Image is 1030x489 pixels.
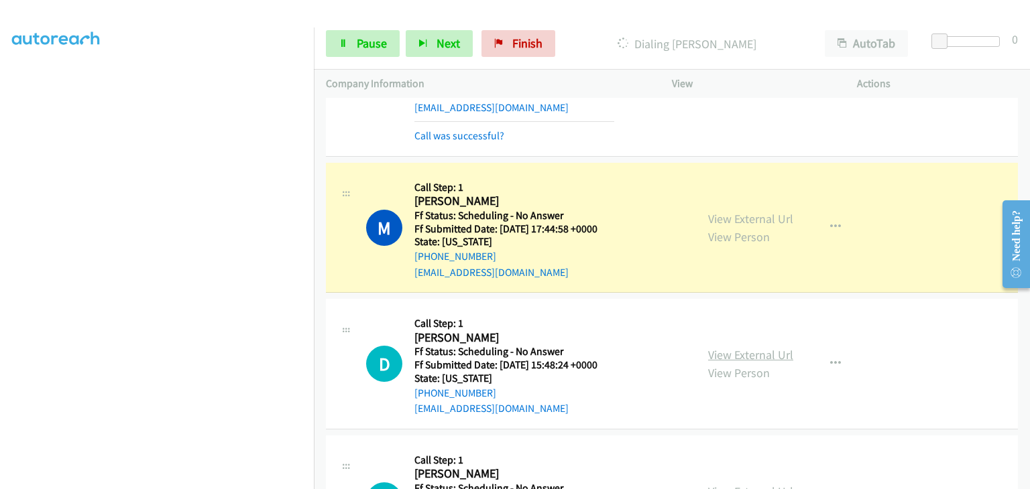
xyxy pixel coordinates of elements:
a: View External Url [708,211,793,226]
a: [PHONE_NUMBER] [414,250,496,263]
button: AutoTab [825,30,908,57]
h5: Call Step: 1 [414,453,614,467]
iframe: Resource Center [992,191,1030,297]
a: [EMAIL_ADDRESS][DOMAIN_NAME] [414,101,569,114]
a: Call was successful? [414,129,504,142]
a: View External Url [708,347,793,362]
h1: D [366,346,402,382]
a: [EMAIL_ADDRESS][DOMAIN_NAME] [414,266,569,279]
div: 0 [1012,30,1018,48]
p: View [672,76,833,92]
h5: Ff Status: Scheduling - No Answer [414,345,614,358]
span: Pause [357,36,387,51]
h2: [PERSON_NAME] [414,194,614,209]
h5: Ff Status: Scheduling - No Answer [414,209,614,222]
h5: State: [US_STATE] [414,235,614,249]
span: Next [437,36,460,51]
a: Finish [481,30,555,57]
p: Company Information [326,76,648,92]
a: [PHONE_NUMBER] [414,387,496,399]
div: Delay between calls (in seconds) [938,36,1000,47]
h2: [PERSON_NAME] [414,466,614,482]
h5: Ff Submitted Date: [DATE] 15:48:24 +0000 [414,358,614,372]
div: The call is yet to be attempted [366,346,402,382]
p: Dialing [PERSON_NAME] [573,35,801,53]
h5: Call Step: 1 [414,181,614,194]
p: Actions [857,76,1018,92]
h5: State: [US_STATE] [414,372,614,385]
a: View Person [708,229,770,244]
button: Next [406,30,473,57]
h5: Ff Submitted Date: [DATE] 17:44:58 +0000 [414,222,614,236]
h2: [PERSON_NAME] [414,330,614,346]
a: View Person [708,365,770,380]
h5: Call Step: 1 [414,317,614,330]
h1: M [366,210,402,246]
span: Finish [512,36,542,51]
a: Pause [326,30,400,57]
a: [PHONE_NUMBER] [414,85,496,98]
a: [EMAIL_ADDRESS][DOMAIN_NAME] [414,402,569,415]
